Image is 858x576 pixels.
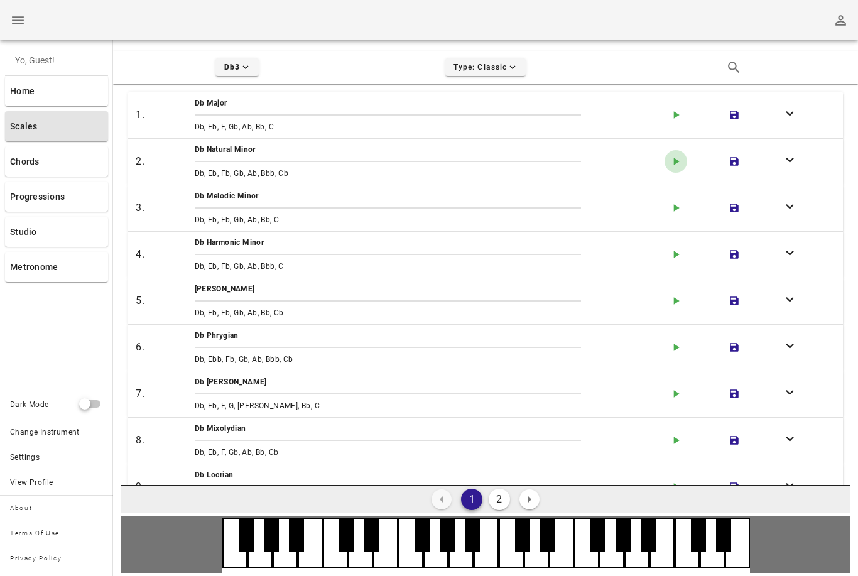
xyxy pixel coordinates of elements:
[195,192,259,200] span: Db Melodic Minor
[192,443,662,461] div: Db, Eb, F, Gb, Ab, Bb, Cb
[453,62,518,73] span: Type: Classic
[128,138,843,185] button: 2.Db Natural MinorDb, Eb, Fb, Gb, Ab, Bbb, Cb
[192,165,662,182] div: Db, Eb, Fb, Gb, Ab, Bbb, Cb
[128,231,843,278] button: 4.Db Harmonic MinorDb, Eb, Fb, Gb, Ab, Bbb, C
[192,304,662,322] div: Db, Eb, Fb, Gb, Ab, Bb, Cb
[461,488,482,509] button: 1
[128,185,843,231] button: 3.Db Melodic MinorDb, Eb, Fb, Gb, Ab, Bb, C
[133,151,192,171] div: 2.
[192,397,662,415] div: Db, Eb, F, G, [PERSON_NAME], Bb, C
[224,62,251,73] span: Db3
[195,470,234,479] span: Db Locrian
[128,464,843,510] button: 9.Db LocrianDb, Ebb, Fb, Gb, Abb, Bbb, Cb
[5,76,108,106] a: Home
[192,258,662,275] div: Db, Eb, Fb, Gb, Ab, Bbb, C
[192,350,662,368] div: Db, Ebb, Fb, Gb, Ab, Bbb, Cb
[195,378,267,386] span: Db [PERSON_NAME]
[133,430,192,450] div: 8.
[489,488,510,509] button: 2
[192,118,662,136] div: Db, Eb, F, Gb, Ab, Bb, C
[5,182,108,212] a: Progressions
[215,58,259,76] button: Db3
[195,424,246,433] span: Db Mixolydian
[5,217,108,247] a: Studio
[133,105,192,125] div: 1.
[128,92,843,138] button: 1.Db MajorDb, Eb, F, Gb, Ab, Bb, C
[5,45,108,75] div: Yo, Guest!
[133,198,192,218] div: 3.
[133,384,192,404] div: 7.
[133,291,192,311] div: 5.
[195,331,239,340] span: Db Phrygian
[195,285,255,293] span: [PERSON_NAME]
[445,58,526,76] button: Type: Classic
[192,211,662,229] div: Db, Eb, Fb, Gb, Ab, Bb, C
[195,99,227,107] span: Db Major
[133,337,192,357] div: 6.
[128,278,843,324] button: 5.[PERSON_NAME]Db, Eb, Fb, Gb, Ab, Bb, Cb
[5,111,108,141] a: Scales
[195,238,264,247] span: Db Harmonic Minor
[195,145,256,154] span: Db Natural Minor
[5,252,108,282] a: Metronome
[128,324,843,371] button: 6.Db PhrygianDb, Ebb, Fb, Gb, Ab, Bbb, Cb
[133,244,192,264] div: 4.
[133,477,192,497] div: 9.
[128,371,843,417] button: 7.Db [PERSON_NAME]Db, Eb, F, G, [PERSON_NAME], Bb, C
[128,417,843,464] button: 8.Db MixolydianDb, Eb, F, Gb, Ab, Bb, Cb
[5,146,108,177] a: Chords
